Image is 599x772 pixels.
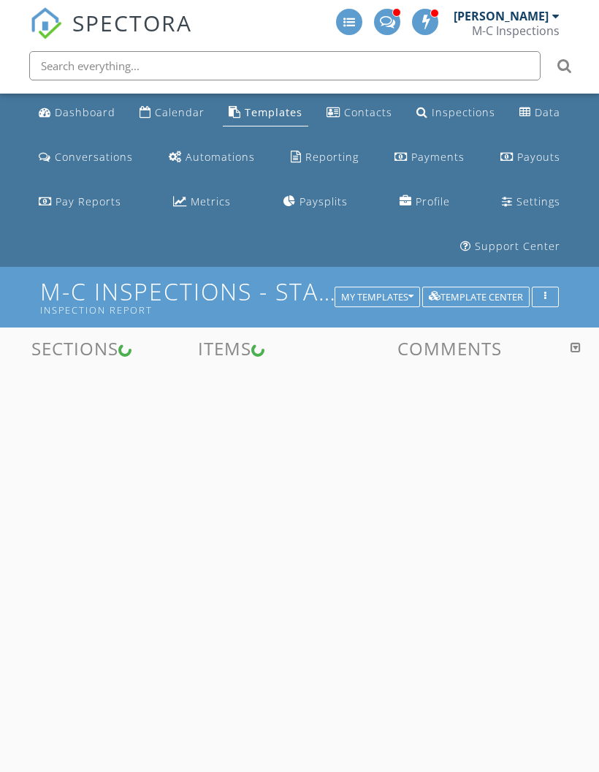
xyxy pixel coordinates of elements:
div: Paysplits [299,194,348,208]
div: M-C Inspections [472,23,560,38]
div: Settings [516,194,560,208]
div: Calendar [155,105,205,119]
a: Payments [389,144,470,171]
a: Paysplits [278,189,354,216]
a: Inspections [411,99,501,126]
h1: M-C Inspections - Standard Inspection [40,279,558,316]
div: My Templates [341,292,413,302]
a: Data [514,99,566,126]
div: Conversations [55,150,133,164]
a: Company Profile [394,189,456,216]
div: Pay Reports [56,194,121,208]
div: Automations [186,150,255,164]
a: Reporting [285,144,365,171]
a: Dashboard [33,99,121,126]
a: Pay Reports [33,189,127,216]
a: Template Center [422,289,530,303]
a: Settings [496,189,566,216]
a: Conversations [33,144,139,171]
div: Contacts [344,105,392,119]
img: The Best Home Inspection Software - Spectora [30,7,62,39]
a: Metrics [167,189,237,216]
a: Payouts [495,144,566,171]
div: Metrics [191,194,231,208]
div: Dashboard [55,105,115,119]
a: Automations (Advanced) [163,144,261,171]
div: Support Center [475,239,560,253]
div: Reporting [305,150,359,164]
h3: Items [150,338,299,358]
div: Payments [411,150,465,164]
div: Payouts [517,150,560,164]
div: Templates [245,105,302,119]
button: My Templates [335,287,420,307]
div: Inspections [432,105,495,119]
a: SPECTORA [30,20,192,50]
div: Profile [416,194,450,208]
div: Template Center [429,292,523,302]
a: Calendar [134,99,210,126]
a: Support Center [454,233,566,260]
a: Contacts [321,99,398,126]
div: [PERSON_NAME] [454,9,549,23]
span: SPECTORA [72,7,192,38]
div: Data [535,105,560,119]
input: Search everything... [29,51,541,80]
h3: Comments [308,338,590,358]
div: Inspection Report [40,304,339,316]
a: Templates [223,99,308,126]
button: Template Center [422,287,530,307]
